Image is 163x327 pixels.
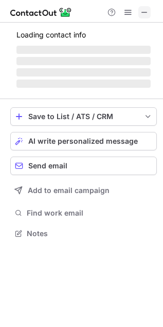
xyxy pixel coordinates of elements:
[10,132,157,150] button: AI write personalized message
[28,112,139,121] div: Save to List / ATS / CRM
[16,68,151,76] span: ‌
[27,229,153,238] span: Notes
[10,6,72,18] img: ContactOut v5.3.10
[28,162,67,170] span: Send email
[28,137,138,145] span: AI write personalized message
[16,31,151,39] p: Loading contact info
[16,57,151,65] span: ‌
[10,206,157,220] button: Find work email
[16,80,151,88] span: ‌
[10,157,157,175] button: Send email
[10,226,157,241] button: Notes
[27,208,153,218] span: Find work email
[10,107,157,126] button: save-profile-one-click
[16,46,151,54] span: ‌
[10,181,157,200] button: Add to email campaign
[28,186,110,195] span: Add to email campaign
